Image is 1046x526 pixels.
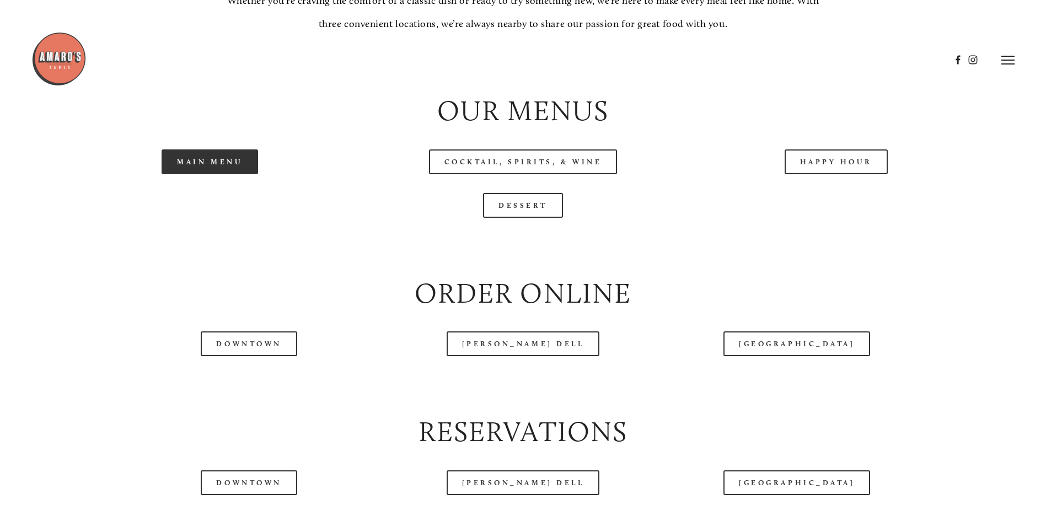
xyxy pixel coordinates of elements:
a: [GEOGRAPHIC_DATA] [723,470,870,495]
a: [PERSON_NAME] Dell [447,470,600,495]
a: Main Menu [162,149,258,174]
a: Dessert [483,193,563,218]
img: Amaro's Table [31,31,87,87]
a: [PERSON_NAME] Dell [447,331,600,356]
a: Happy Hour [785,149,888,174]
h2: Order Online [63,274,983,313]
a: Downtown [201,470,297,495]
a: Downtown [201,331,297,356]
a: [GEOGRAPHIC_DATA] [723,331,870,356]
a: Cocktail, Spirits, & Wine [429,149,618,174]
h2: Reservations [63,412,983,452]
